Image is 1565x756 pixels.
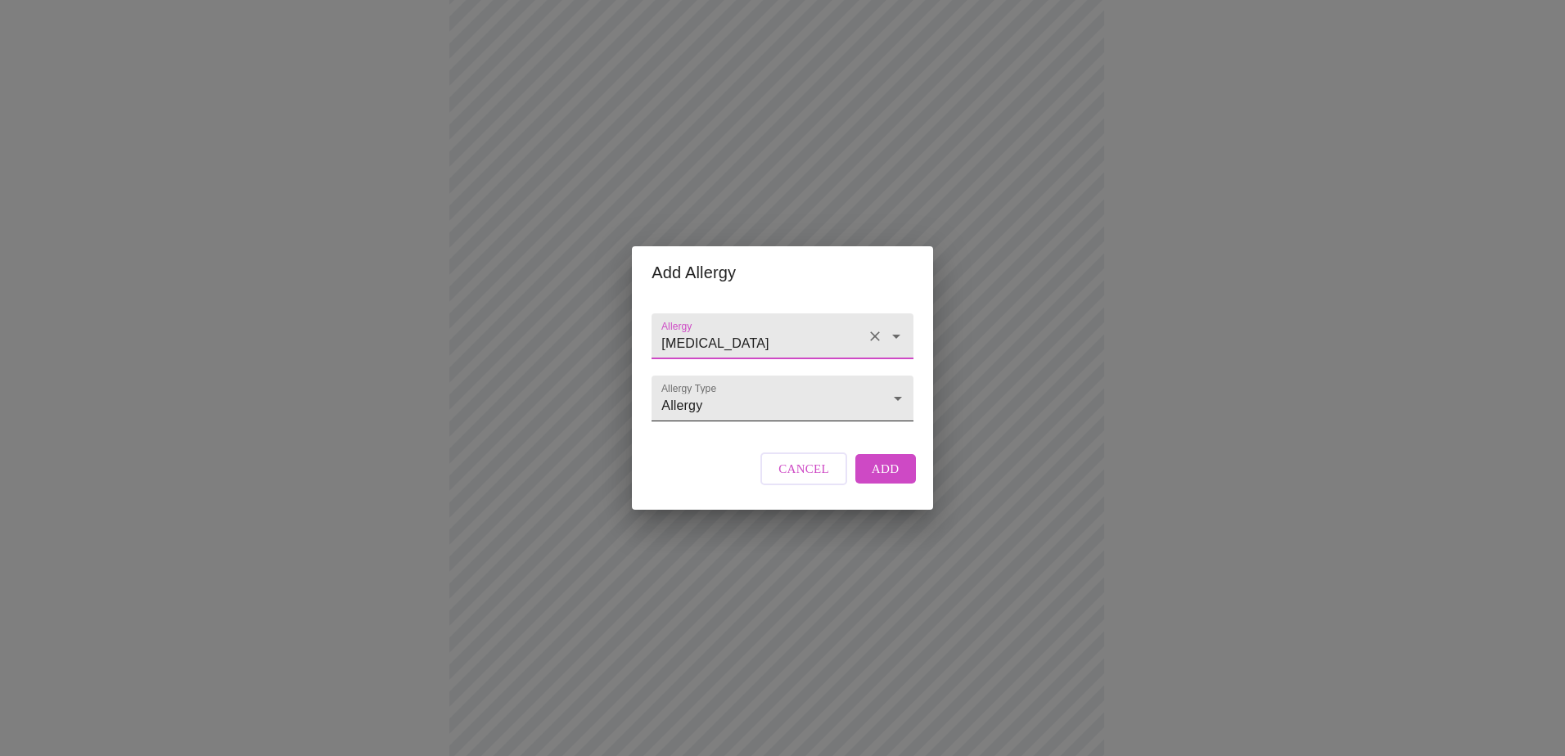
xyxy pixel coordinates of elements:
span: Add [872,458,900,479]
span: Cancel [778,458,829,479]
button: Clear [864,325,886,348]
h2: Add Allergy [652,259,913,286]
button: Cancel [760,452,847,485]
button: Add [855,454,916,484]
div: Allergy [652,376,913,421]
button: Open [885,325,908,348]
